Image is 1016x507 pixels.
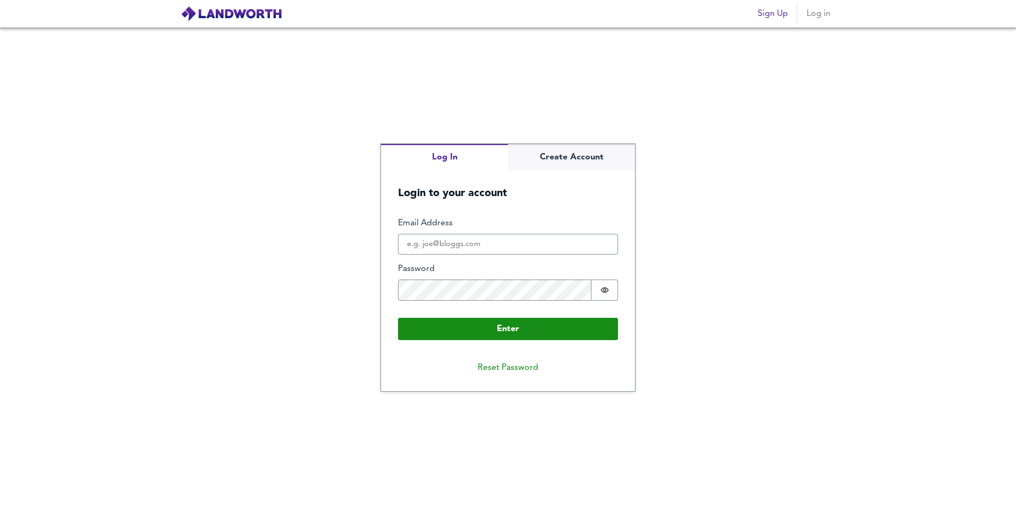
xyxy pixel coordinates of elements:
[508,144,635,170] button: Create Account
[801,3,835,24] button: Log in
[398,217,618,230] label: Email Address
[398,318,618,340] button: Enter
[758,6,788,21] span: Sign Up
[469,357,547,378] button: Reset Password
[591,280,618,301] button: Show password
[806,6,831,21] span: Log in
[753,3,792,24] button: Sign Up
[398,234,618,255] input: e.g. joe@bloggs.com
[381,170,635,200] h5: Login to your account
[381,144,508,170] button: Log In
[181,6,282,22] img: logo
[398,263,618,275] label: Password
